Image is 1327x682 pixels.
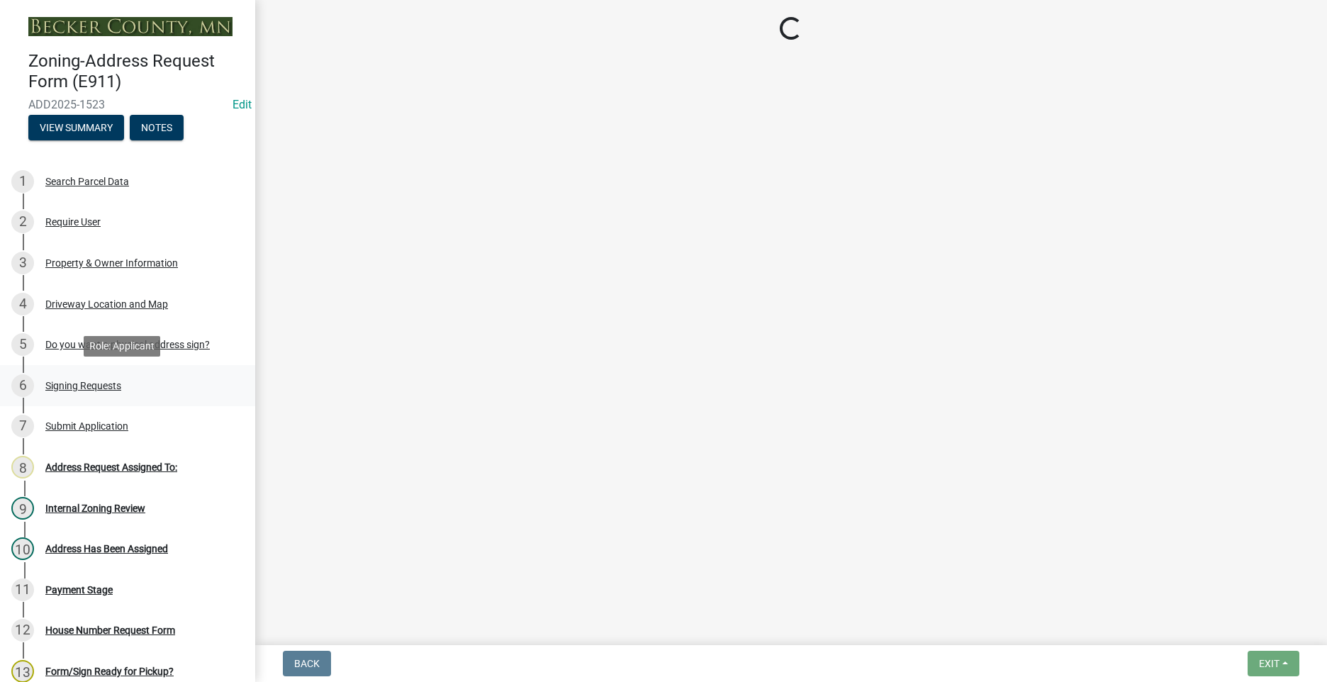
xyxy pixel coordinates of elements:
[45,421,128,431] div: Submit Application
[11,293,34,315] div: 4
[45,585,113,595] div: Payment Stage
[11,619,34,642] div: 12
[283,651,331,676] button: Back
[11,497,34,520] div: 9
[45,217,101,227] div: Require User
[45,177,129,186] div: Search Parcel Data
[28,17,233,36] img: Becker County, Minnesota
[45,625,175,635] div: House Number Request Form
[130,115,184,140] button: Notes
[11,170,34,193] div: 1
[11,578,34,601] div: 11
[45,544,168,554] div: Address Has Been Assigned
[45,258,178,268] div: Property & Owner Information
[11,456,34,479] div: 8
[294,658,320,669] span: Back
[11,252,34,274] div: 3
[11,537,34,560] div: 10
[233,98,252,111] wm-modal-confirm: Edit Application Number
[233,98,252,111] a: Edit
[45,503,145,513] div: Internal Zoning Review
[84,336,160,357] div: Role: Applicant
[45,462,177,472] div: Address Request Assigned To:
[1259,658,1280,669] span: Exit
[45,340,210,350] div: Do you want a physical address sign?
[45,666,174,676] div: Form/Sign Ready for Pickup?
[28,51,244,92] h4: Zoning-Address Request Form (E911)
[11,211,34,233] div: 2
[11,333,34,356] div: 5
[28,123,124,134] wm-modal-confirm: Summary
[45,381,121,391] div: Signing Requests
[130,123,184,134] wm-modal-confirm: Notes
[1248,651,1299,676] button: Exit
[28,115,124,140] button: View Summary
[11,415,34,437] div: 7
[11,374,34,397] div: 6
[45,299,168,309] div: Driveway Location and Map
[28,98,227,111] span: ADD2025-1523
